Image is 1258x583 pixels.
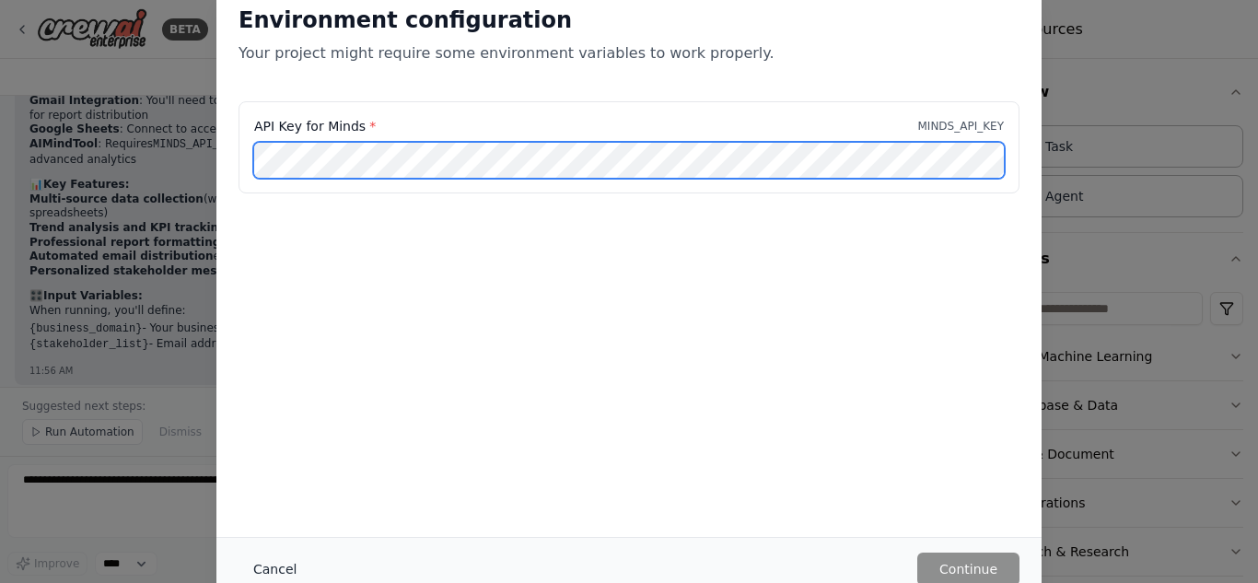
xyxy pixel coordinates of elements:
[239,6,1019,35] h2: Environment configuration
[254,117,376,135] label: API Key for Minds
[918,119,1005,134] p: MINDS_API_KEY
[239,42,1019,64] p: Your project might require some environment variables to work properly.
